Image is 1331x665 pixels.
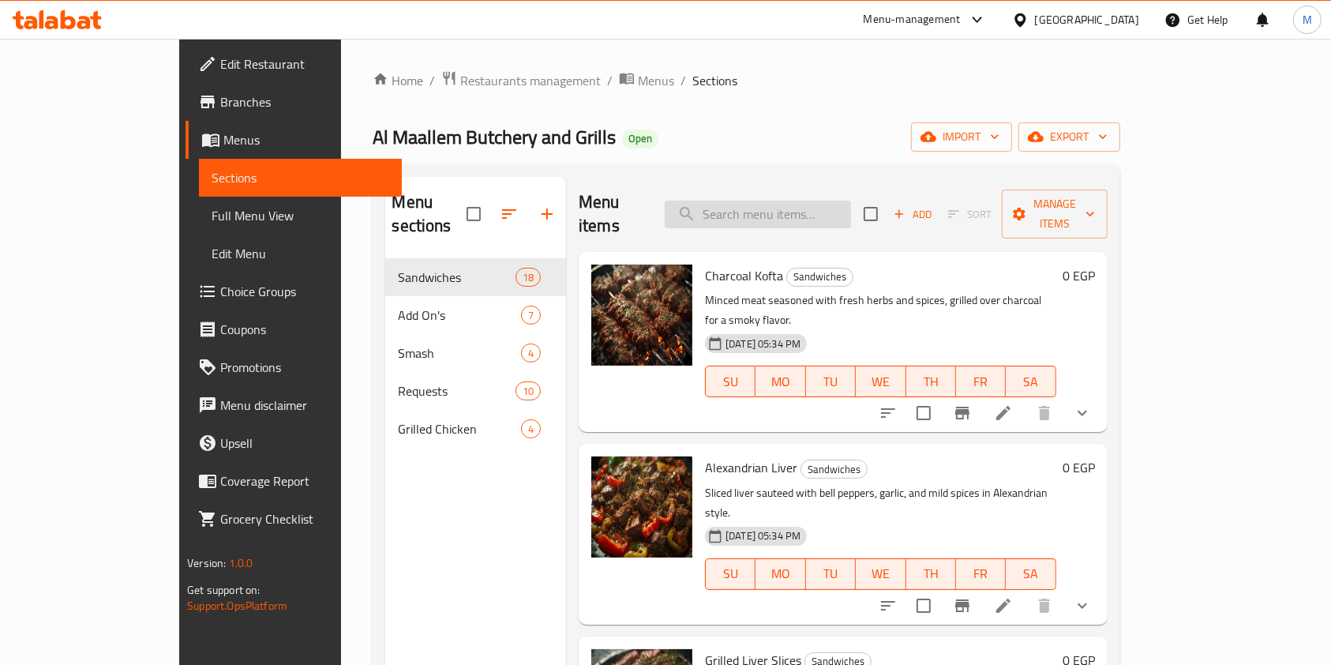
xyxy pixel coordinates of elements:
span: Sections [212,168,389,187]
div: Requests [398,381,515,400]
button: TH [906,558,956,590]
h2: Menu sections [392,190,467,238]
button: export [1018,122,1120,152]
span: Sort sections [490,195,528,233]
span: import [924,127,999,147]
div: Menu-management [864,10,961,29]
div: items [521,344,541,363]
svg: Show Choices [1073,404,1092,423]
button: sort-choices [869,587,907,625]
button: WE [856,366,905,397]
span: Restaurants management [460,71,601,90]
span: Sandwiches [801,460,867,479]
span: Add [891,205,934,224]
button: Manage items [1002,190,1108,239]
h6: 0 EGP [1063,265,1095,287]
a: Restaurants management [441,70,601,91]
img: Alexandrian Liver [591,456,692,558]
span: 4 [522,422,540,437]
span: 10 [516,384,540,399]
span: SA [1012,370,1049,393]
button: MO [755,558,805,590]
span: MO [762,370,799,393]
a: Choice Groups [186,272,402,310]
a: Upsell [186,424,402,462]
li: / [607,71,613,90]
span: Edit Restaurant [220,54,389,73]
div: Sandwiches18 [385,258,566,296]
input: search [665,201,851,228]
span: TH [913,370,950,393]
span: 18 [516,270,540,285]
span: FR [962,562,999,585]
button: delete [1025,587,1063,625]
span: Grilled Chicken [398,419,520,438]
div: items [521,306,541,325]
span: Menu disclaimer [220,396,389,415]
span: Coupons [220,320,389,339]
p: Minced meat seasoned with fresh herbs and spices, grilled over charcoal for a smoky flavor. [705,291,1056,330]
span: WE [862,370,899,393]
button: delete [1025,394,1063,432]
span: Smash [398,344,520,363]
a: Edit Menu [199,235,402,272]
span: [DATE] 05:34 PM [719,336,807,351]
li: / [429,71,435,90]
span: Menus [638,71,674,90]
div: Add On's7 [385,296,566,334]
a: Grocery Checklist [186,500,402,538]
a: Support.OpsPlatform [187,595,287,616]
span: SU [712,370,749,393]
span: WE [862,562,899,585]
button: show more [1063,587,1101,625]
span: Upsell [220,434,389,453]
span: Alexandrian Liver [705,456,797,479]
span: Grocery Checklist [220,509,389,528]
span: TU [812,562,849,585]
a: Full Menu View [199,197,402,235]
div: Sandwiches [398,268,515,287]
button: sort-choices [869,394,907,432]
button: Add section [528,195,566,233]
span: 4 [522,346,540,361]
div: Sandwiches [800,460,868,479]
span: Choice Groups [220,282,389,301]
button: Branch-specific-item [943,587,981,625]
span: Get support on: [187,580,260,600]
div: Requests10 [385,372,566,410]
a: Coverage Report [186,462,402,500]
span: Add On's [398,306,520,325]
div: items [516,381,541,400]
li: / [680,71,686,90]
a: Edit menu item [994,404,1013,423]
button: SU [705,558,755,590]
span: 7 [522,308,540,323]
span: SU [712,562,749,585]
span: Manage items [1014,194,1095,234]
h6: 0 EGP [1063,456,1095,479]
nav: breadcrumb [373,70,1119,91]
span: Full Menu View [212,206,389,225]
a: Edit menu item [994,596,1013,615]
button: FR [956,366,1006,397]
div: [GEOGRAPHIC_DATA] [1035,11,1139,28]
span: TU [812,370,849,393]
div: items [521,419,541,438]
a: Menus [619,70,674,91]
button: TH [906,366,956,397]
span: Branches [220,92,389,111]
h2: Menu items [579,190,646,238]
button: FR [956,558,1006,590]
span: Select to update [907,589,940,622]
a: Menus [186,121,402,159]
span: SA [1012,562,1049,585]
button: TU [806,558,856,590]
span: MO [762,562,799,585]
button: show more [1063,394,1101,432]
p: Sliced liver sauteed with bell peppers, garlic, and mild spices in Alexandrian style. [705,483,1056,523]
span: 1.0.0 [229,553,253,573]
div: items [516,268,541,287]
span: Select to update [907,396,940,430]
